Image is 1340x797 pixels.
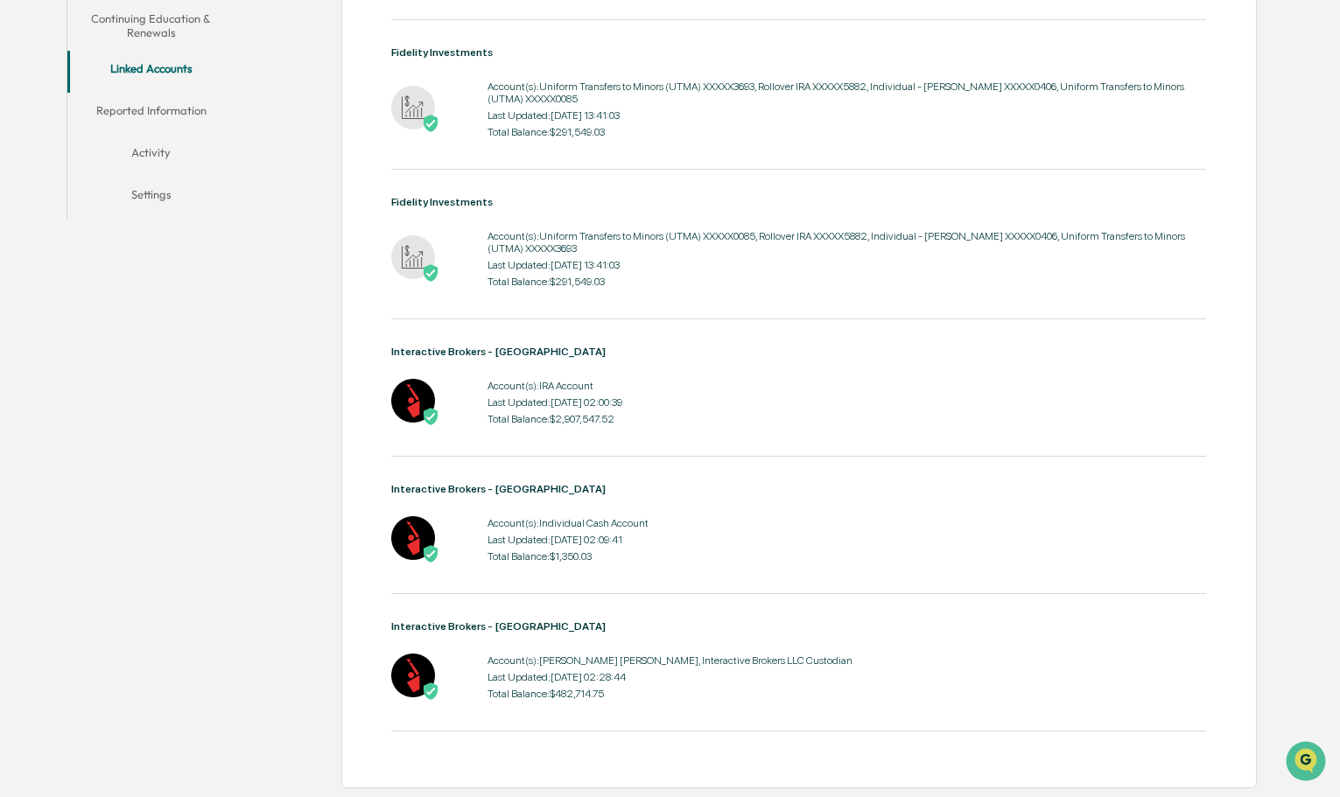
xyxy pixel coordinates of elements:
[488,109,1206,122] div: Last Updated: [DATE] 13:41:03
[422,545,439,563] img: Active
[18,134,49,165] img: 1746055101610-c473b297-6a78-478c-a979-82029cc54cd1
[488,230,1206,255] div: Account(s): Uniform Transfers to Minors (UTMA) XXXXX0085, Rollover IRA XXXXX5882, Individual - [P...
[488,276,1206,288] div: Total Balance: $291,549.03
[488,671,852,683] div: Last Updated: [DATE] 02:28:44
[67,177,235,219] button: Settings
[391,196,1206,208] div: Fidelity Investments
[60,151,221,165] div: We're available if you need us!
[67,51,235,93] button: Linked Accounts
[298,139,319,160] button: Start new chat
[488,534,649,546] div: Last Updated: [DATE] 02:09:41
[391,86,435,129] img: Fidelity Investments - Active
[488,688,852,700] div: Total Balance: $482,714.75
[35,220,113,238] span: Preclearance
[35,254,110,271] span: Data Lookup
[422,682,439,700] img: Active
[144,220,217,238] span: Attestations
[488,396,622,409] div: Last Updated: [DATE] 02:00:39
[67,1,235,51] button: Continuing Education & Renewals
[391,346,1206,358] div: Interactive Brokers - [GEOGRAPHIC_DATA]
[488,380,622,392] div: Account(s): IRA Account
[18,222,32,236] div: 🖐️
[11,247,117,278] a: 🔎Data Lookup
[11,213,120,245] a: 🖐️Preclearance
[391,46,1206,59] div: Fidelity Investments
[67,93,235,135] button: Reported Information
[391,483,1206,495] div: Interactive Brokers - [GEOGRAPHIC_DATA]
[422,115,439,132] img: Active
[422,264,439,282] img: Active
[1284,739,1331,787] iframe: Open customer support
[120,213,224,245] a: 🗄️Attestations
[391,620,1206,633] div: Interactive Brokers - [GEOGRAPHIC_DATA]
[127,222,141,236] div: 🗄️
[488,550,649,563] div: Total Balance: $1,350.03
[391,235,435,279] img: Fidelity Investments - Active
[18,255,32,269] div: 🔎
[488,654,852,667] div: Account(s): [PERSON_NAME] [PERSON_NAME], Interactive Brokers LLC Custodian
[18,37,319,65] p: How can we help?
[174,297,212,310] span: Pylon
[488,80,1206,105] div: Account(s): Uniform Transfers to Minors (UTMA) XXXXX3693, Rollover IRA XXXXX5882, Individual - [P...
[391,654,435,697] img: Interactive Brokers - US - Active
[123,296,212,310] a: Powered byPylon
[60,134,287,151] div: Start new chat
[488,259,1206,271] div: Last Updated: [DATE] 13:41:03
[422,408,439,425] img: Active
[488,517,649,529] div: Account(s): Individual Cash Account
[488,126,1206,138] div: Total Balance: $291,549.03
[391,516,435,560] img: Interactive Brokers - US - Active
[488,413,622,425] div: Total Balance: $2,907,547.52
[67,135,235,177] button: Activity
[391,379,435,423] img: Interactive Brokers - US - Active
